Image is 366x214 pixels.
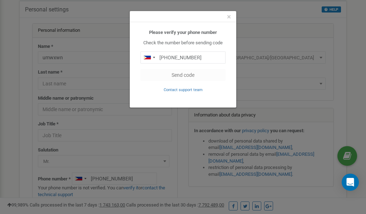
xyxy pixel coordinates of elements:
[140,69,226,81] button: Send code
[342,174,359,191] div: Open Intercom Messenger
[140,40,226,46] p: Check the number before sending code
[149,30,217,35] b: Please verify your phone number
[141,52,157,63] div: Telephone country code
[164,87,203,92] a: Contact support team
[227,13,231,21] span: ×
[227,13,231,21] button: Close
[140,51,226,64] input: 0905 123 4567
